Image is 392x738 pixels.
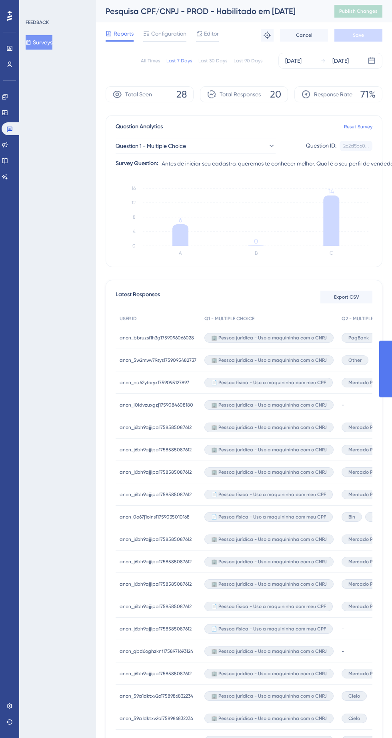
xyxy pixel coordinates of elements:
button: Surveys [26,35,52,50]
tspan: 14 [328,187,334,195]
span: 🏢 Pessoa jurídica - Uso a maquininha com o CNPJ [211,648,327,654]
text: B [255,250,258,256]
span: Other [348,357,362,363]
span: Mercado Pago [348,670,382,677]
div: Pesquisa CPF/CNPJ - PROD - Habilitado em [DATE] [106,6,314,17]
span: Response Rate [314,90,352,99]
span: USER ID [120,315,137,322]
tspan: 8 [133,214,136,220]
span: 🏢 Pessoa jurídica - Uso a maquininha com o CNPJ [211,715,327,722]
button: Publish Changes [334,5,382,18]
span: Save [353,32,364,38]
span: 🏢 Pessoa jurídica - Uso a maquininha com o CNPJ [211,670,327,677]
span: Configuration [151,29,186,38]
iframe: UserGuiding AI Assistant Launcher [358,706,382,730]
span: Cielo [348,693,360,699]
span: 🏢 Pessoa jurídica - Uso a maquininha com o CNPJ [211,357,327,363]
span: Bin [348,514,355,520]
span: 🏢 Pessoa jurídica - Uso a maquininha com o CNPJ [211,447,327,453]
span: anon_59a1dktxv2o1758986832234 [120,693,193,699]
span: Mercado Pago [348,447,382,453]
span: anon_j6bh9ajjipa1758585087612 [120,447,192,453]
button: Cancel [280,29,328,42]
span: anon_5w2mwv79sys1759095482737 [120,357,196,363]
span: Total Seen [125,90,152,99]
span: anon_j6bh9ajjipa1758585087612 [120,670,192,677]
a: Reset Survey [344,124,372,130]
span: anon_bbruzsf1h3g1759096066028 [120,335,194,341]
span: anon_j6bh9ajjipa1758585087612 [120,469,192,475]
span: anon_l0ldvzuxgzj1759084608180 [120,402,193,408]
span: 📄 Pessoa física - Uso a maquininha com meu CPF [211,603,326,610]
span: Cielo [348,715,360,722]
div: Last 90 Days [234,58,262,64]
span: anon_qbd6oghzknf1758971693124 [120,648,193,654]
span: anon_j6bh9ajjipa1758585087612 [120,536,192,543]
span: 28 [176,88,187,101]
span: Question Analytics [116,122,163,132]
span: 🏢 Pessoa jurídica - Uso a maquininha com o CNPJ [211,424,327,431]
div: Question ID: [306,141,336,151]
span: Latest Responses [116,290,160,304]
span: Mercado Pago [348,491,382,498]
span: 🏢 Pessoa jurídica - Uso a maquininha com o CNPJ [211,335,327,341]
span: anon_j6bh9ajjipa1758585087612 [120,581,192,587]
div: All Times [141,58,160,64]
button: Save [334,29,382,42]
span: - [342,402,344,408]
span: 🏢 Pessoa jurídica - Uso a maquininha com o CNPJ [211,469,327,475]
span: - [342,648,344,654]
span: 📄 Pessoa física - Uso a maquininha com meu CPF [211,379,326,386]
div: Last 30 Days [198,58,227,64]
tspan: 0 [132,243,136,249]
div: [DATE] [285,56,302,66]
span: 🏢 Pessoa jurídica - Uso a maquininha com o CNPJ [211,536,327,543]
span: 📄 Pessoa física - Uso a maquininha com meu CPF [211,514,326,520]
span: Mercado Pago [348,558,382,565]
button: Question 1 - Multiple Choice [116,138,276,154]
tspan: 16 [132,185,136,191]
span: anon_j6bh9ajjipa1758585087612 [120,491,192,498]
span: Editor [204,29,219,38]
text: A [179,250,182,256]
span: 🏢 Pessoa jurídica - Uso a maquininha com o CNPJ [211,558,327,565]
span: Mercado Pago [348,536,382,543]
span: Export CSV [334,294,359,300]
span: Total Responses [220,90,261,99]
tspan: 12 [132,200,136,205]
span: anon_59a1dktxv2o1758986832234 [120,715,193,722]
tspan: 0 [254,237,258,245]
div: [DATE] [332,56,349,66]
span: 71% [360,88,376,101]
div: Survey Question: [116,159,158,168]
div: FEEDBACK [26,19,49,26]
span: anon_0o67j1oins11759035010168 [120,514,190,520]
span: anon_j6bh9ajjipa1758585087612 [120,626,192,632]
span: anon_j6bh9ajjipa1758585087612 [120,603,192,610]
tspan: 4 [133,229,136,234]
span: anon_j6bh9ajjipa1758585087612 [120,558,192,565]
span: Publish Changes [339,8,378,14]
span: Mercado Pago [348,581,382,587]
span: 🏢 Pessoa jurídica - Uso a maquininha com o CNPJ [211,402,327,408]
span: Question 1 - Multiple Choice [116,141,186,151]
span: Mercado Pago [348,424,382,431]
span: - [342,626,344,632]
span: Cancel [296,32,312,38]
span: 20 [270,88,281,101]
button: Export CSV [320,291,372,303]
span: 📄 Pessoa física - Uso a maquininha com meu CPF [211,626,326,632]
span: 🏢 Pessoa jurídica - Uso a maquininha com o CNPJ [211,693,327,699]
span: anon_na62yfcryx1759095127897 [120,379,189,386]
div: Last 7 Days [166,58,192,64]
span: Reports [114,29,134,38]
span: 📄 Pessoa física - Uso a maquininha com meu CPF [211,491,326,498]
text: C [330,250,333,256]
span: PagBank [348,335,369,341]
tspan: 6 [179,216,182,224]
div: 2c2d5b60... [343,143,369,149]
span: Q1 - MULTIPLE CHOICE [204,315,254,322]
span: 🏢 Pessoa jurídica - Uso a maquininha com o CNPJ [211,581,327,587]
span: Mercado Pago [348,469,382,475]
span: anon_j6bh9ajjipa1758585087612 [120,424,192,431]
